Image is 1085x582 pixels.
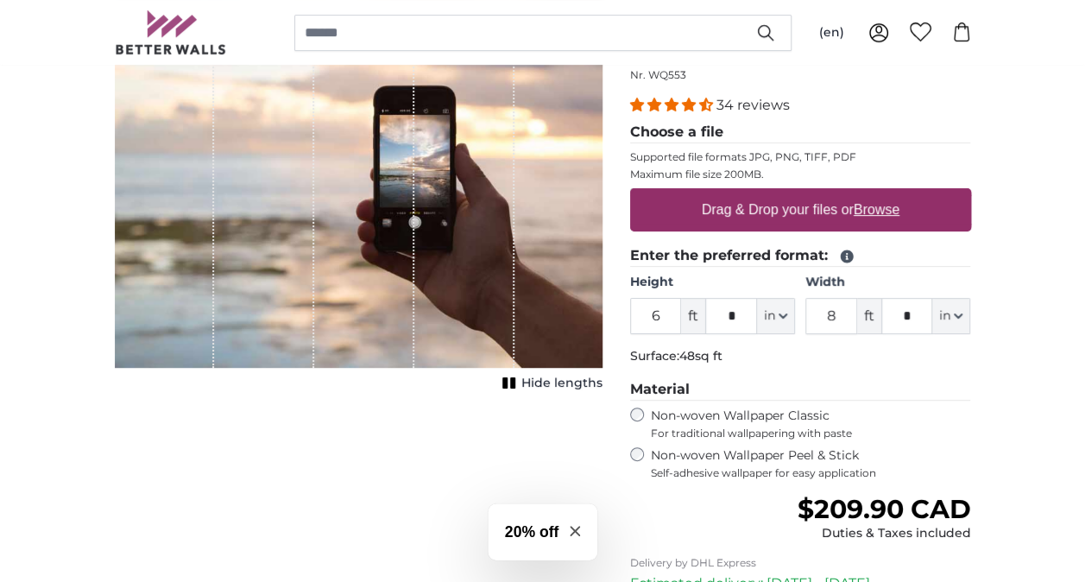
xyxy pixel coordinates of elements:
span: ft [681,298,705,334]
u: Browse [854,202,899,217]
span: $209.90 CAD [797,493,970,525]
p: Maximum file size 200MB. [630,168,971,181]
p: Supported file formats JPG, PNG, TIFF, PDF [630,150,971,164]
span: in [764,307,775,325]
p: Delivery by DHL Express [630,556,971,570]
label: Drag & Drop your files or [694,193,905,227]
button: (en) [805,17,858,48]
legend: Choose a file [630,122,971,143]
label: Non-woven Wallpaper Classic [651,408,971,440]
div: 1 of 1 [115,2,602,395]
span: Self-adhesive wallpaper for easy application [651,466,971,480]
button: in [932,298,970,334]
label: Width [805,274,970,291]
span: in [939,307,950,325]
legend: Material [630,379,971,401]
label: Non-woven Wallpaper Peel & Stick [651,447,971,480]
span: Nr. WQ553 [630,68,686,81]
span: 34 reviews [716,97,790,113]
p: Surface: [630,348,971,365]
span: 4.32 stars [630,97,716,113]
span: 48sq ft [679,348,722,364]
button: in [757,298,795,334]
button: Hide lengths [497,371,602,395]
span: Hide lengths [521,375,602,392]
img: Betterwalls [115,10,227,54]
span: For traditional wallpapering with paste [651,427,971,440]
label: Height [630,274,795,291]
div: Duties & Taxes included [797,525,970,542]
span: ft [857,298,881,334]
legend: Enter the preferred format: [630,245,971,267]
